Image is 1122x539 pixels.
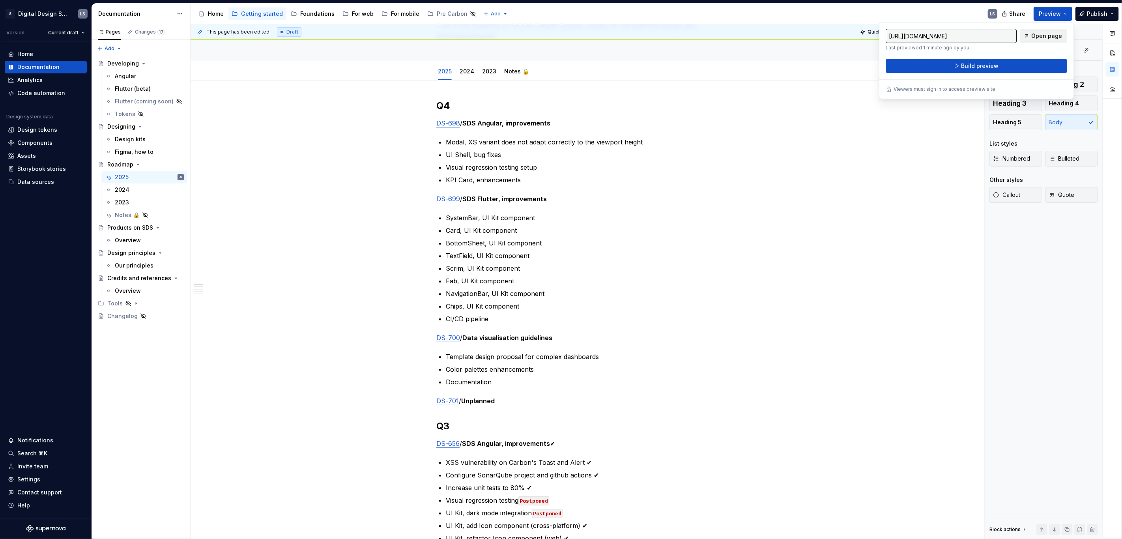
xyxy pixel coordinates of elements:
[17,449,47,457] div: Search ⌘K
[5,74,87,86] a: Analytics
[989,524,1028,535] div: Block actions
[436,334,460,342] a: DS-700
[95,247,187,259] a: Design principles
[436,195,460,203] a: DS-699
[462,195,547,203] strong: SDS Flutter, improvements
[501,63,532,79] div: Notes 🔒
[102,133,187,146] a: Design kits
[1009,10,1025,18] span: Share
[352,10,374,18] div: For web
[5,87,87,99] a: Code automation
[436,439,735,448] p: / ✔
[6,30,24,36] div: Version
[48,30,79,36] span: Current draft
[208,10,224,18] div: Home
[95,221,187,234] a: Products on SDS
[5,137,87,149] a: Components
[115,287,141,295] div: Overview
[17,502,30,509] div: Help
[26,525,65,533] a: Supernova Logo
[107,249,155,257] div: Design principles
[5,460,87,473] a: Invite team
[993,191,1020,199] span: Callout
[886,59,1067,73] button: Build preview
[228,7,286,20] a: Getting started
[532,509,563,518] code: Postponed
[446,314,735,324] p: CI/CD pipeline
[435,63,455,79] div: 2025
[135,29,165,35] div: Changes
[102,284,187,297] a: Overview
[1034,7,1072,21] button: Preview
[95,310,187,322] a: Changelog
[436,194,735,204] p: /
[107,161,133,168] div: Roadmap
[17,139,52,147] div: Components
[481,8,511,19] button: Add
[886,45,1017,51] p: Last previewed 1 minute ago by you.
[17,63,60,71] div: Documentation
[17,89,65,97] div: Code automation
[504,68,529,75] a: Notes 🔒
[98,29,121,35] div: Pages
[17,436,53,444] div: Notifications
[300,10,335,18] div: Foundations
[5,499,87,512] button: Help
[102,234,187,247] a: Overview
[446,365,735,374] p: Color palettes enhancements
[102,146,187,158] a: Figma, how to
[461,397,495,405] strong: Unplanned
[5,124,87,136] a: Design tokens
[989,526,1021,533] div: Block actions
[115,72,136,80] div: Angular
[286,29,298,35] span: Draft
[115,85,151,93] div: Flutter (beta)
[17,126,57,134] div: Design tokens
[998,7,1030,21] button: Share
[1020,29,1067,43] a: Open page
[95,43,124,54] button: Add
[17,178,54,186] div: Data sources
[482,68,496,75] a: 2023
[436,440,460,447] a: DS-656
[102,95,187,108] a: Flutter (coming soon)
[1045,95,1098,111] button: Heading 4
[993,99,1027,107] span: Heading 3
[424,7,479,20] a: Pre Carbon
[436,118,735,128] p: /
[17,76,43,84] div: Analytics
[462,119,550,127] strong: SDS Angular, improvements
[5,176,87,188] a: Data sources
[436,119,460,127] a: DS-698
[98,10,173,18] div: Documentation
[107,312,138,320] div: Changelog
[107,60,139,67] div: Developing
[462,334,552,342] strong: Data visualisation guidelines
[456,63,477,79] div: 2024
[446,483,735,492] p: Increase unit tests to 80% ✔
[179,173,183,181] div: LS
[446,470,735,480] p: Configure SonarQube project and github actions ✔
[391,10,419,18] div: For mobile
[107,123,135,131] div: Designing
[6,114,53,120] div: Design system data
[206,29,271,35] span: This page has been edited.
[446,238,735,248] p: BottomSheet, UI Kit component
[479,63,499,79] div: 2023
[102,259,187,272] a: Our principles
[446,137,735,147] p: Modal, XS variant does not adapt correctly to the viewport height
[989,95,1042,111] button: Heading 3
[446,521,735,530] p: UI Kit, add Icon component (cross-platform) ✔
[102,171,187,183] a: 2025LS
[993,118,1021,126] span: Heading 5
[102,108,187,120] a: Tokens
[115,211,140,219] div: Notes 🔒
[491,11,501,17] span: Add
[1031,32,1062,40] span: Open page
[115,97,174,105] div: Flutter (coming soon)
[5,486,87,499] button: Contact support
[436,396,735,406] p: /
[858,26,905,37] button: Quick preview
[868,29,901,35] span: Quick preview
[17,165,66,173] div: Storybook stories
